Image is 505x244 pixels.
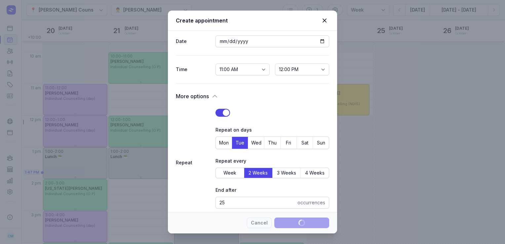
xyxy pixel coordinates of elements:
button: Mon [216,137,232,149]
button: 4 Weeks [301,168,329,178]
button: Sat [297,137,313,149]
div: Repeat [176,159,210,167]
button: Thu [264,137,280,149]
span: Mon [216,138,232,147]
span: Fri [281,138,296,147]
div: Repeat on days [215,126,329,134]
p: This will create a total of 25 appointments in the calendar. [215,211,329,217]
div: Repeat every [215,157,329,165]
span: Sun [313,138,329,147]
span: Sat [297,138,313,147]
button: Week [216,168,244,178]
span: 2 Weeks [249,169,268,177]
button: Cancel [247,218,272,228]
span: Wed [248,138,264,147]
input: Date [215,35,329,47]
span: 3 Weeks [277,169,296,177]
div: End after [215,186,329,194]
button: 3 Weeks [273,168,301,178]
button: Tue [232,137,248,149]
span: Cancel [251,219,268,227]
span: Week [223,169,236,177]
span: 4 Weeks [305,169,325,177]
span: Thu [264,138,280,147]
button: Wed [248,137,264,149]
span: More options [176,92,209,101]
span: Tue [232,138,248,147]
button: 2 Weeks [244,168,272,178]
button: Sun [313,137,329,149]
button: Fri [281,137,296,149]
div: Create appointment [176,17,320,24]
div: Date [176,37,210,45]
div: Time [176,65,210,73]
